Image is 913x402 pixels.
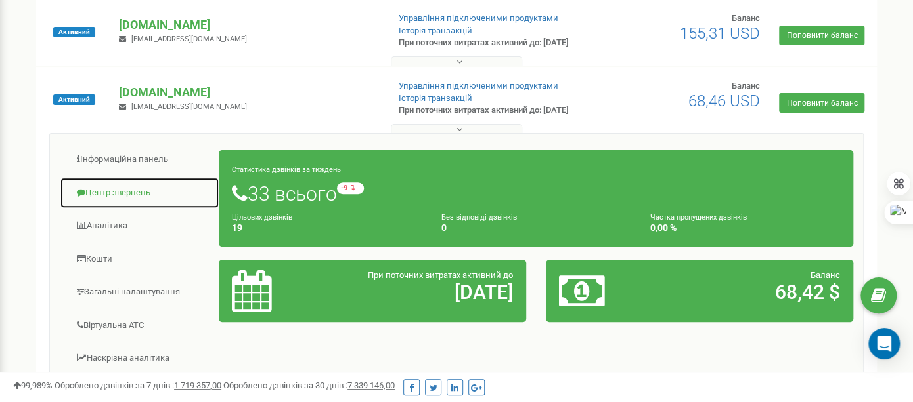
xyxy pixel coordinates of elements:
[60,144,219,176] a: Інформаційна панель
[368,270,513,280] span: При поточних витратах активний до
[650,223,840,233] h4: 0,00 %
[60,210,219,242] a: Аналiтика
[131,102,247,111] span: [EMAIL_ADDRESS][DOMAIN_NAME]
[232,223,422,233] h4: 19
[811,270,840,280] span: Баланс
[441,223,631,233] h4: 0
[232,165,341,174] small: Статистика дзвінків за тиждень
[60,177,219,209] a: Центр звернень
[60,310,219,342] a: Віртуальна АТС
[659,281,840,303] h2: 68,42 $
[399,37,588,49] p: При поточних витратах активний до: [DATE]
[688,92,759,110] span: 68,46 USD
[399,81,558,90] a: Управління підключеними продуктами
[731,13,759,23] span: Баланс
[441,213,516,222] small: Без відповіді дзвінків
[347,380,395,390] u: 7 339 146,00
[399,93,472,103] a: Історія транзакцій
[332,281,512,303] h2: [DATE]
[337,182,364,194] small: -9
[60,243,219,275] a: Кошти
[731,81,759,90] span: Баланс
[650,213,747,222] small: Частка пропущених дзвінків
[131,35,247,43] span: [EMAIL_ADDRESS][DOMAIN_NAME]
[53,94,95,105] span: Активний
[60,342,219,374] a: Наскрізна аналітика
[679,24,759,43] span: 155,31 USD
[53,27,95,37] span: Активний
[399,13,558,23] a: Управління підключеними продуктами
[779,93,864,113] a: Поповнити баланс
[119,84,377,101] p: [DOMAIN_NAME]
[174,380,221,390] u: 1 719 357,00
[868,328,900,359] div: Open Intercom Messenger
[779,26,864,45] a: Поповнити баланс
[13,380,53,390] span: 99,989%
[232,213,292,222] small: Цільових дзвінків
[399,104,588,117] p: При поточних витратах активний до: [DATE]
[119,16,377,33] p: [DOMAIN_NAME]
[399,26,472,35] a: Історія транзакцій
[55,380,221,390] span: Оброблено дзвінків за 7 днів :
[60,276,219,308] a: Загальні налаштування
[223,380,395,390] span: Оброблено дзвінків за 30 днів :
[232,182,840,205] h1: 33 всього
